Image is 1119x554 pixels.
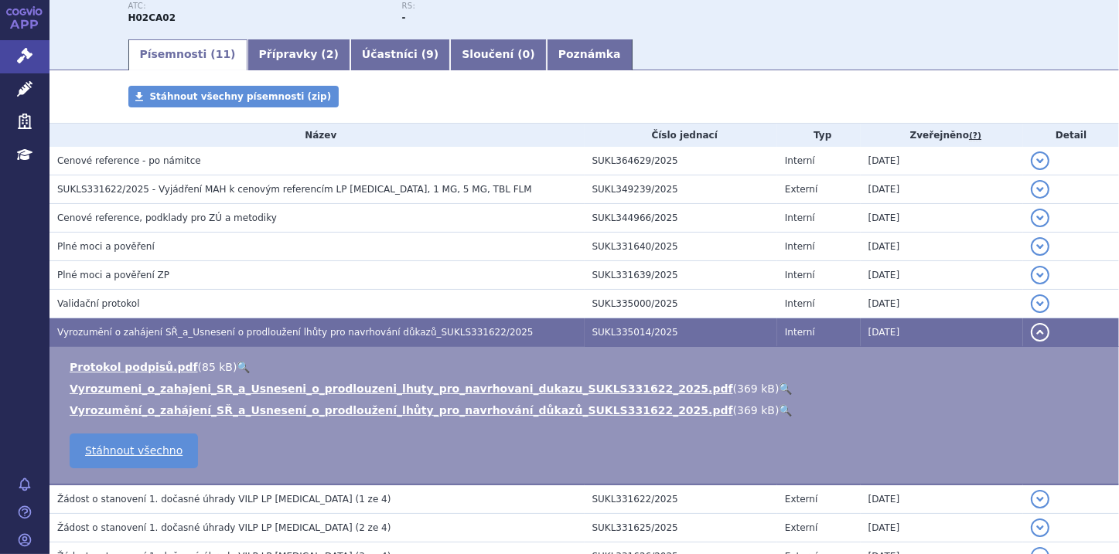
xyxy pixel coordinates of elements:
button: detail [1031,151,1049,170]
a: Písemnosti (11) [128,39,247,70]
p: ATC: [128,2,387,11]
p: RS: [402,2,660,11]
td: [DATE] [861,290,1024,318]
span: 2 [326,48,334,60]
button: detail [1031,294,1049,313]
button: detail [1031,490,1049,508]
span: Externí [785,184,817,195]
td: [DATE] [861,204,1024,233]
span: SUKLS331622/2025 - Vyjádření MAH k cenovým referencím LP ISTURISA, 1 MG, 5 MG, TBL FLM [57,184,532,195]
td: SUKL344966/2025 [585,204,777,233]
a: Sloučení (0) [450,39,546,70]
a: 🔍 [780,382,793,395]
td: [DATE] [861,261,1024,290]
span: Cenové reference, podklady pro ZÚ a metodiky [57,212,277,223]
span: 0 [523,48,531,60]
td: SUKL349239/2025 [585,175,777,204]
span: Plné moci a pověření ZP [57,270,169,280]
span: Interní [785,298,815,309]
button: detail [1031,323,1049,342]
th: Typ [777,124,861,147]
th: Zveřejněno [861,124,1024,147]
a: Účastníci (9) [350,39,450,70]
li: ( ) [70,403,1104,418]
button: detail [1031,237,1049,256]
td: [DATE] [861,484,1024,514]
td: [DATE] [861,233,1024,261]
span: 9 [426,48,434,60]
span: Externí [785,522,817,533]
abbr: (?) [969,131,981,141]
span: Plné moci a pověření [57,241,155,252]
span: Stáhnout všechny písemnosti (zip) [150,91,332,102]
span: Interní [785,241,815,252]
a: Vyrozumění_o_zahájení_SŘ_a_Usnesení_o_prodloužení_lhůty_pro_navrhování_důkazů_SUKLS331622_2025.pdf [70,404,733,416]
span: Interní [785,155,815,166]
li: ( ) [70,381,1104,396]
td: SUKL331625/2025 [585,514,777,542]
span: Externí [785,494,817,505]
li: ( ) [70,359,1104,375]
a: Přípravky (2) [247,39,350,70]
button: detail [1031,180,1049,199]
span: Interní [785,270,815,280]
span: 369 kB [737,382,775,395]
td: SUKL335000/2025 [585,290,777,318]
strong: OSILODROSTAT [128,12,176,23]
td: [DATE] [861,318,1024,347]
td: [DATE] [861,514,1024,542]
a: 🔍 [237,361,250,373]
a: 🔍 [780,404,793,416]
span: Žádost o stanovení 1. dočasné úhrady VILP LP Isturisa (1 ze 4) [57,494,391,505]
span: 369 kB [737,404,775,416]
span: Interní [785,327,815,338]
td: SUKL364629/2025 [585,147,777,175]
button: detail [1031,518,1049,537]
span: Žádost o stanovení 1. dočasné úhrady VILP LP Isturisa (2 ze 4) [57,522,391,533]
span: Vyrozumění o zahájení SŘ_a_Usnesení o prodloužení lhůty pro navrhování důkazů_SUKLS331622/2025 [57,327,534,338]
span: Interní [785,212,815,223]
td: SUKL331622/2025 [585,484,777,514]
a: Stáhnout všechny písemnosti (zip) [128,86,339,107]
span: 11 [216,48,230,60]
span: Validační protokol [57,298,140,309]
a: Protokol podpisů.pdf [70,361,198,373]
td: SUKL331639/2025 [585,261,777,290]
td: [DATE] [861,147,1024,175]
a: Poznámka [547,39,633,70]
span: 85 kB [202,361,233,373]
a: Vyrozumeni_o_zahajeni_SR_a_Usneseni_o_prodlouzeni_lhuty_pro_navrhovani_dukazu_SUKLS331622_2025.pdf [70,382,733,395]
strong: - [402,12,406,23]
th: Název [49,124,585,147]
td: [DATE] [861,175,1024,204]
td: SUKL331640/2025 [585,233,777,261]
button: detail [1031,209,1049,227]
a: Stáhnout všechno [70,433,198,468]
th: Číslo jednací [585,124,777,147]
span: Cenové reference - po námitce [57,155,201,166]
button: detail [1031,266,1049,284]
td: SUKL335014/2025 [585,318,777,347]
th: Detail [1023,124,1119,147]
